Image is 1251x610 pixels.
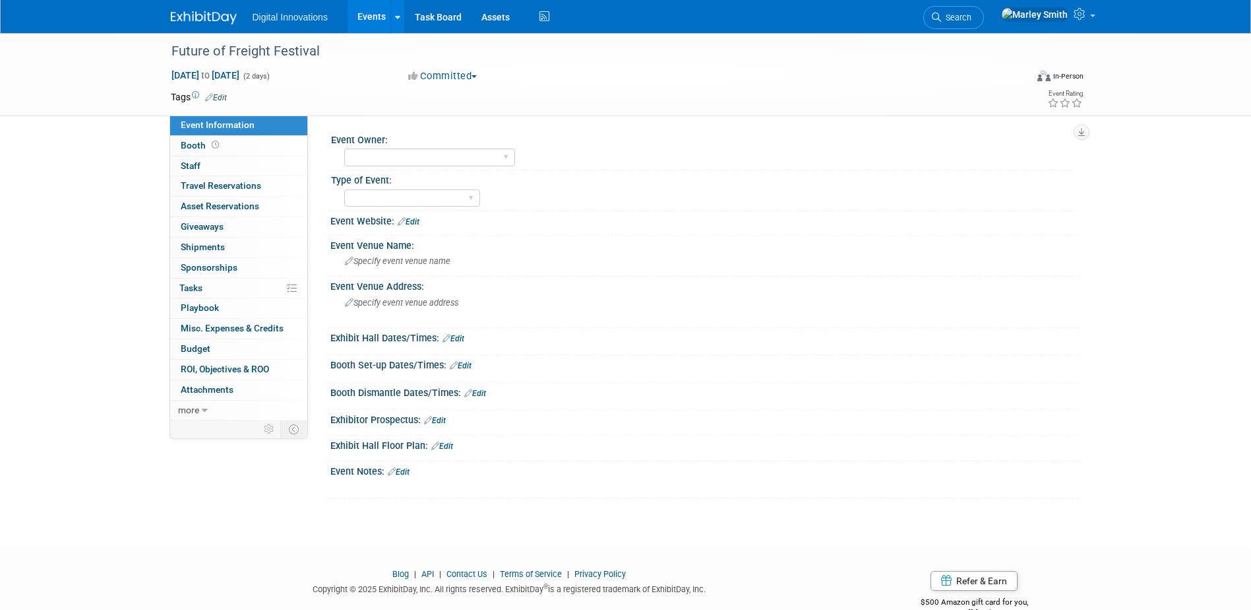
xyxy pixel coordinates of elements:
a: more [170,401,307,421]
div: Booth Dismantle Dates/Times: [330,383,1081,400]
td: Tags [171,90,227,104]
div: Booth Set-up Dates/Times: [330,355,1081,372]
span: to [199,70,212,81]
span: Giveaways [181,221,224,232]
a: Edit [431,442,453,451]
a: Edit [388,467,410,477]
a: Refer & Earn [931,571,1018,591]
a: Tasks [170,279,307,298]
div: Exhibit Hall Dates/Times: [330,328,1081,345]
div: Event Format [948,69,1084,88]
span: Event Information [181,119,255,130]
a: Staff [170,156,307,176]
a: Asset Reservations [170,197,307,217]
span: | [489,569,498,579]
a: Edit [450,361,472,370]
a: Contact Us [446,569,487,579]
div: Event Rating [1047,90,1083,97]
img: Format-Inperson.png [1037,71,1051,81]
td: Toggle Event Tabs [280,421,307,438]
a: Budget [170,339,307,359]
span: Shipments [181,242,225,252]
div: Event Website: [330,211,1081,228]
span: Budget [181,343,210,354]
span: (2 days) [242,72,270,81]
sup: ® [543,583,548,590]
a: Giveaways [170,217,307,237]
span: Misc. Expenses & Credits [181,323,284,333]
a: Terms of Service [500,569,562,579]
div: Event Notes: [330,461,1081,479]
a: Travel Reservations [170,176,307,196]
a: Edit [398,217,419,226]
span: Attachments [181,384,233,395]
span: more [178,405,199,415]
a: Edit [442,334,464,343]
a: Playbook [170,298,307,318]
div: Event Owner: [331,130,1075,147]
div: Future of Freight Festival [167,40,1006,63]
span: Asset Reservations [181,201,259,211]
span: Specify event venue name [345,256,450,266]
div: Exhibitor Prospectus: [330,410,1081,427]
a: Blog [392,569,409,579]
a: Booth [170,136,307,156]
span: [DATE] [DATE] [171,69,240,81]
span: ROI, Objectives & ROO [181,364,269,374]
a: Edit [424,416,446,425]
div: Type of Event: [331,170,1075,187]
span: | [436,569,444,579]
div: Exhibit Hall Floor Plan: [330,436,1081,453]
a: Edit [464,389,486,398]
span: Search [941,13,971,22]
a: Edit [205,93,227,102]
span: Booth [181,140,222,151]
a: Misc. Expenses & Credits [170,319,307,339]
td: Personalize Event Tab Strip [258,421,281,438]
a: Privacy Policy [574,569,626,579]
span: Sponsorships [181,262,237,273]
div: Event Venue Address: [330,277,1081,293]
span: | [411,569,419,579]
img: Marley Smith [1001,7,1068,22]
button: Committed [404,69,482,83]
div: In-Person [1053,71,1083,81]
span: Booth not reserved yet [209,140,222,150]
a: ROI, Objectives & ROO [170,360,307,380]
a: Attachments [170,380,307,400]
span: Playbook [181,302,219,313]
span: Digital Innovations [253,12,328,22]
span: Travel Reservations [181,180,261,191]
span: Tasks [179,283,202,293]
a: Event Information [170,116,307,135]
a: Search [923,6,984,29]
span: Staff [181,160,200,171]
a: Sponsorships [170,258,307,278]
a: API [421,569,434,579]
span: | [564,569,572,579]
span: Specify event venue address [345,298,458,308]
div: Event Venue Name: [330,236,1081,252]
a: Shipments [170,238,307,257]
div: Copyright © 2025 ExhibitDay, Inc. All rights reserved. ExhibitDay is a registered trademark of Ex... [171,580,849,595]
img: ExhibitDay [171,11,237,24]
